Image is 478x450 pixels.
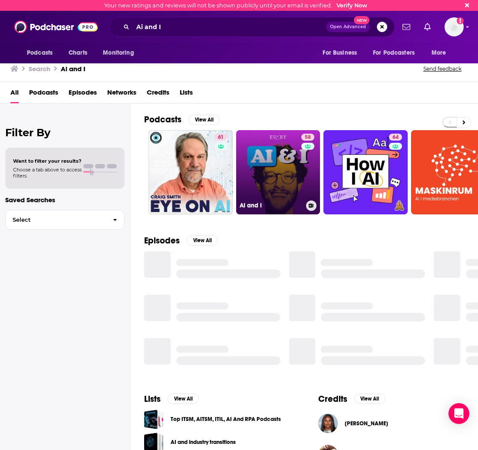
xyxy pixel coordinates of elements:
[14,19,98,35] img: Podchaser - Follow, Share and Rate Podcasts
[180,85,193,103] a: Lists
[373,47,415,59] span: For Podcasters
[5,126,125,139] h2: Filter By
[171,437,236,447] a: AI and industry transitions
[318,394,386,404] a: CreditsView All
[13,167,82,179] span: Choose a tab above to access filters.
[144,114,220,125] a: PodcastsView All
[305,133,311,142] span: 58
[187,235,218,246] button: View All
[318,394,347,404] h2: Credits
[171,414,281,424] a: Top ITSM, AITSM, ITIL, AI And RPA Podcasts
[107,85,136,103] a: Networks
[29,65,50,73] h3: Search
[354,394,386,404] button: View All
[103,47,134,59] span: Monitoring
[425,45,457,61] button: open menu
[104,2,367,9] div: Your new ratings and reviews will not be shown publicly until your email is verified.
[448,403,469,424] div: Open Intercom Messenger
[69,47,87,59] span: Charts
[5,210,125,230] button: Select
[421,65,464,72] button: Send feedback
[318,414,338,433] img: Aiyana Ishmael
[316,45,368,61] button: open menu
[10,85,19,103] a: All
[144,394,199,404] a: ListsView All
[445,17,464,36] span: Logged in as charlottestone
[432,47,446,59] span: More
[330,25,366,29] span: Open Advanced
[367,45,427,61] button: open menu
[218,133,224,142] span: 61
[69,85,97,103] a: Episodes
[421,20,434,34] a: Show notifications dropdown
[6,217,106,223] span: Select
[13,158,82,164] span: Want to filter your results?
[301,134,314,141] a: 58
[188,115,220,125] button: View All
[109,17,395,37] div: Search podcasts, credits, & more...
[318,410,465,437] button: Aiyana IshmaelAiyana Ishmael
[21,45,64,61] button: open menu
[5,196,125,204] p: Saved Searches
[326,22,370,32] button: Open AdvancedNew
[144,410,164,429] a: Top ITSM, AITSM, ITIL, AI And RPA Podcasts
[214,134,227,141] a: 61
[144,394,161,404] h2: Lists
[144,235,180,246] h2: Episodes
[323,47,357,59] span: For Business
[345,420,388,427] span: [PERSON_NAME]
[148,130,233,214] a: 61
[354,16,369,24] span: New
[336,2,367,9] a: Verify Now
[389,134,402,141] a: 64
[457,17,464,24] svg: Email not verified
[323,130,408,214] a: 64
[399,20,414,34] a: Show notifications dropdown
[392,133,399,142] span: 64
[236,130,320,214] a: 58AI and I
[27,47,53,59] span: Podcasts
[345,420,388,427] a: Aiyana Ishmael
[144,235,218,246] a: EpisodesView All
[240,202,303,209] h3: AI and I
[133,20,326,34] input: Search podcasts, credits, & more...
[168,394,199,404] button: View All
[63,45,92,61] a: Charts
[445,17,464,36] button: Show profile menu
[147,85,169,103] a: Credits
[97,45,145,61] button: open menu
[144,114,181,125] h2: Podcasts
[61,65,86,73] h3: Ai and I
[29,85,58,103] a: Podcasts
[445,17,464,36] img: User Profile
